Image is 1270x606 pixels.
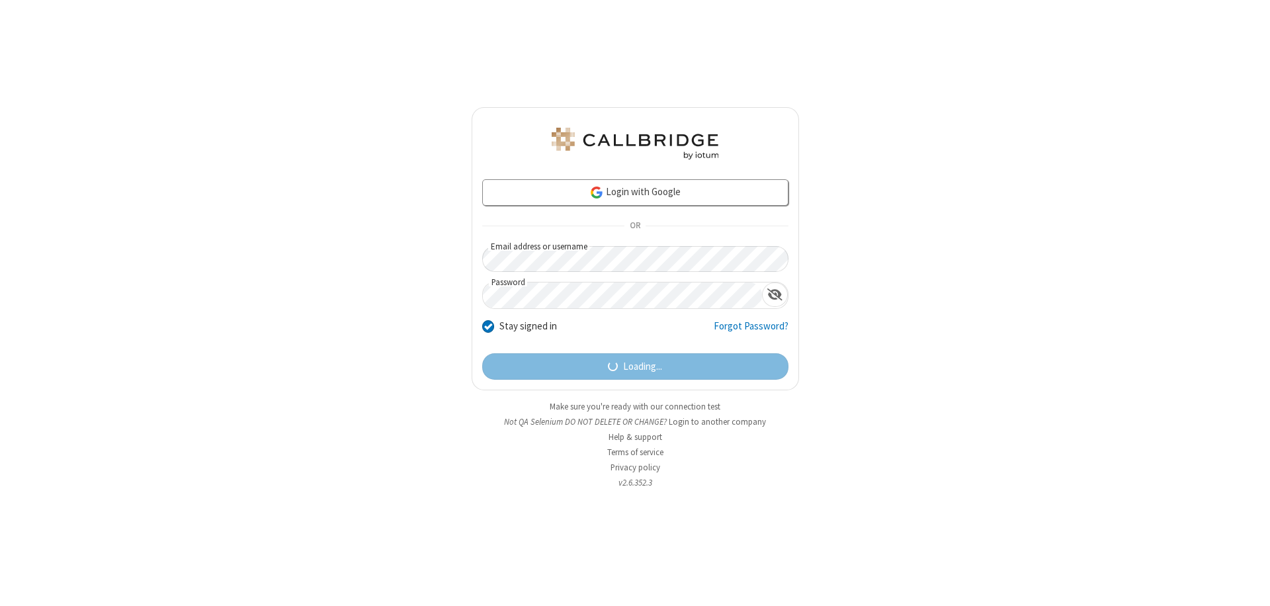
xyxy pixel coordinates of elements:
input: Password [483,282,762,308]
button: Loading... [482,353,788,380]
span: Loading... [623,359,662,374]
label: Stay signed in [499,319,557,334]
a: Forgot Password? [714,319,788,344]
a: Login with Google [482,179,788,206]
img: google-icon.png [589,185,604,200]
li: Not QA Selenium DO NOT DELETE OR CHANGE? [472,415,799,428]
a: Help & support [609,431,662,443]
img: QA Selenium DO NOT DELETE OR CHANGE [549,128,721,159]
iframe: Chat [1237,572,1260,597]
a: Privacy policy [611,462,660,473]
input: Email address or username [482,246,788,272]
li: v2.6.352.3 [472,476,799,489]
a: Terms of service [607,447,663,458]
div: Show password [762,282,788,307]
a: Make sure you're ready with our connection test [550,401,720,412]
button: Login to another company [669,415,766,428]
span: OR [624,217,646,236]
